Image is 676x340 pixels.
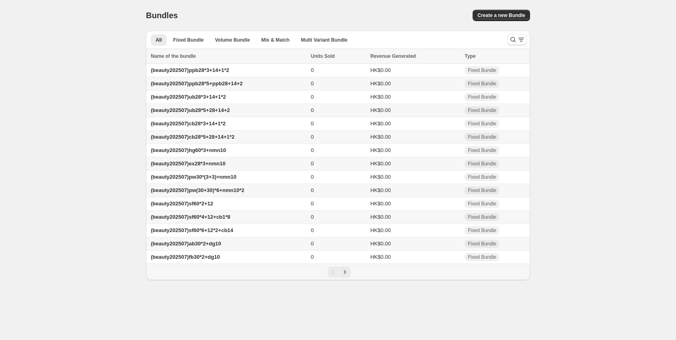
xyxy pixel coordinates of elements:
[370,214,391,220] span: HK$0.00
[311,187,314,193] span: 0
[311,241,314,247] span: 0
[311,120,314,127] span: 0
[151,254,220,260] span: (beauty202507)fb30*2+dg10
[151,134,234,140] span: (beauty202507)cb28*5+28+14+1*2
[370,67,391,73] span: HK$0.00
[151,67,229,73] span: (beauty202507)ppb28*3+14+1*2
[151,214,230,220] span: (beauty202507)sf60*4+12+cb1*8
[468,241,496,247] span: Fixed Bundle
[468,134,496,140] span: Fixed Bundle
[370,94,391,100] span: HK$0.00
[370,201,391,207] span: HK$0.00
[468,187,496,194] span: Fixed Bundle
[146,264,530,280] nav: Pagination
[151,187,244,193] span: (beauty202507)pw(30+30)*6+nmn10*2
[468,201,496,207] span: Fixed Bundle
[370,134,391,140] span: HK$0.00
[156,37,162,43] span: All
[370,107,391,113] span: HK$0.00
[151,120,226,127] span: (beauty202507)cb28*3+14+1*2
[468,254,496,260] span: Fixed Bundle
[473,10,530,21] button: Create a new Bundle
[151,174,237,180] span: (beauty202507)pw30*(3+3)+nmn10
[311,174,314,180] span: 0
[370,187,391,193] span: HK$0.00
[151,147,226,153] span: (beauty202507)hg60*3+nmn10
[151,227,233,233] span: (beauty202507)sf60*6+12*2+cb14
[261,37,289,43] span: Mix & Match
[311,147,314,153] span: 0
[370,80,391,87] span: HK$0.00
[370,254,391,260] span: HK$0.00
[151,80,243,87] span: (beauty202507)ppb28*5+ppb28+14+2
[468,67,496,74] span: Fixed Bundle
[151,160,226,167] span: (beauty202507)ex28*3+nmn10
[311,254,314,260] span: 0
[370,120,391,127] span: HK$0.00
[370,160,391,167] span: HK$0.00
[370,227,391,233] span: HK$0.00
[468,120,496,127] span: Fixed Bundle
[311,52,335,60] span: Units Sold
[468,174,496,180] span: Fixed Bundle
[370,174,391,180] span: HK$0.00
[311,67,314,73] span: 0
[311,201,314,207] span: 0
[301,37,347,43] span: Multi Variant Bundle
[477,12,525,19] span: Create a new Bundle
[370,147,391,153] span: HK$0.00
[173,37,203,43] span: Fixed Bundle
[311,107,314,113] span: 0
[339,266,351,278] button: Next
[468,227,496,234] span: Fixed Bundle
[151,52,306,60] div: Name of the bundle
[465,52,525,60] div: Type
[151,201,213,207] span: (beauty202507)sf60*2+12
[468,80,496,87] span: Fixed Bundle
[468,160,496,167] span: Fixed Bundle
[311,134,314,140] span: 0
[370,241,391,247] span: HK$0.00
[215,37,250,43] span: Volume Bundle
[151,107,230,113] span: (beauty202507)ub28*5+28+14+2
[311,80,314,87] span: 0
[468,214,496,220] span: Fixed Bundle
[370,52,424,60] button: Revenue Generated
[468,147,496,154] span: Fixed Bundle
[311,160,314,167] span: 0
[311,227,314,233] span: 0
[151,94,226,100] span: (beauty202507)ub28*3+14+1*2
[311,214,314,220] span: 0
[311,52,343,60] button: Units Sold
[468,94,496,100] span: Fixed Bundle
[507,34,527,45] button: Search and filter results
[370,52,416,60] span: Revenue Generated
[311,94,314,100] span: 0
[151,241,221,247] span: (beauty202507)ab30*2+dg10
[468,107,496,114] span: Fixed Bundle
[146,11,178,20] h1: Bundles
